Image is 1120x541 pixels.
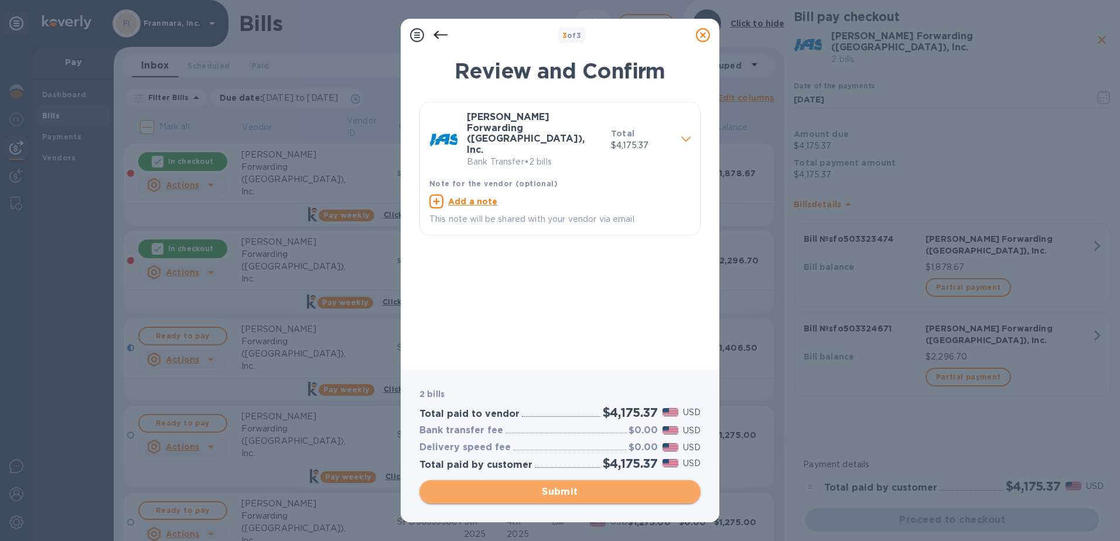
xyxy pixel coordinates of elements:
[683,406,701,419] p: USD
[467,111,585,155] b: [PERSON_NAME] Forwarding ([GEOGRAPHIC_DATA]), Inc.
[429,179,558,188] b: Note for the vendor (optional)
[419,59,701,83] h1: Review and Confirm
[629,425,658,436] h3: $0.00
[683,457,701,470] p: USD
[419,442,511,453] h3: Delivery speed fee
[663,408,678,416] img: USD
[683,441,701,454] p: USD
[562,31,582,40] b: of 3
[611,139,672,152] p: $4,175.37
[419,409,520,420] h3: Total paid to vendor
[419,480,701,504] button: Submit
[448,197,498,206] u: Add a note
[663,459,678,467] img: USD
[611,129,634,138] b: Total
[629,442,658,453] h3: $0.00
[429,112,691,225] div: [PERSON_NAME] Forwarding ([GEOGRAPHIC_DATA]), Inc.Bank Transfer•2 billsTotal$4,175.37Note for the...
[467,156,602,168] p: Bank Transfer • 2 bills
[419,460,532,471] h3: Total paid by customer
[603,456,658,471] h2: $4,175.37
[429,213,691,225] p: This note will be shared with your vendor via email
[562,31,567,40] span: 3
[603,405,658,420] h2: $4,175.37
[429,485,691,499] span: Submit
[683,424,701,437] p: USD
[663,443,678,451] img: USD
[419,389,445,399] b: 2 bills
[419,425,503,436] h3: Bank transfer fee
[663,426,678,434] img: USD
